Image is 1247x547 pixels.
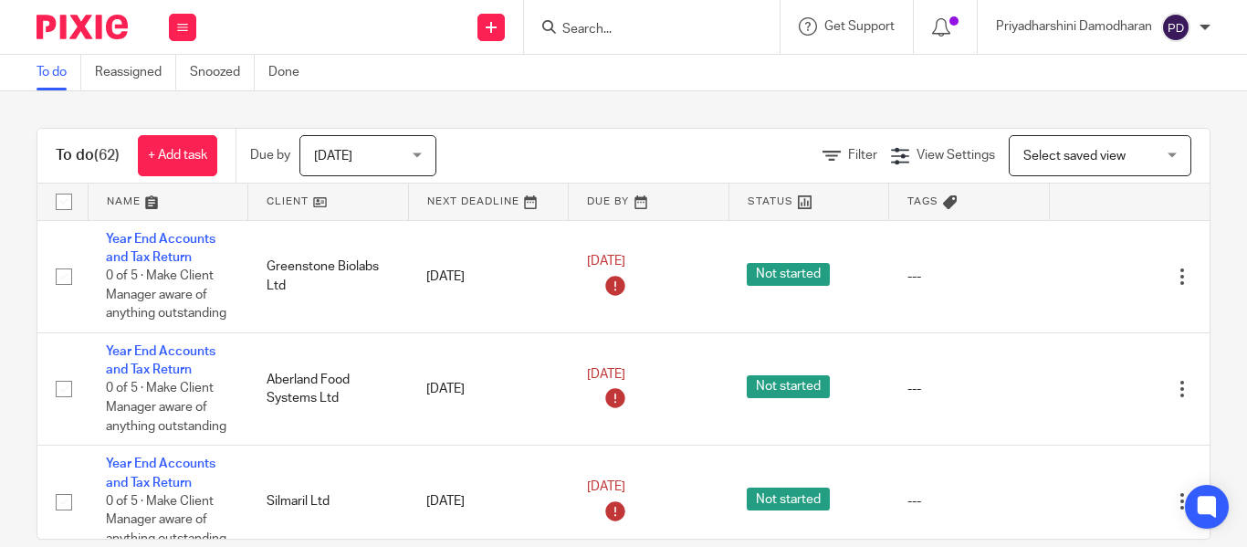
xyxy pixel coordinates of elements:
a: Reassigned [95,55,176,90]
span: 0 of 5 · Make Client Manager aware of anything outstanding [106,495,226,545]
span: Not started [747,375,830,398]
td: [DATE] [408,220,569,332]
span: Not started [747,263,830,286]
span: [DATE] [587,368,625,381]
a: Year End Accounts and Tax Return [106,458,215,489]
span: Filter [848,149,877,162]
span: Select saved view [1023,150,1126,163]
span: Not started [747,488,830,510]
span: [DATE] [587,480,625,493]
h1: To do [56,146,120,165]
a: Year End Accounts and Tax Return [106,345,215,376]
img: Pixie [37,15,128,39]
div: --- [907,268,1032,286]
span: 0 of 5 · Make Client Manager aware of anything outstanding [106,269,226,320]
td: Aberland Food Systems Ltd [248,332,409,445]
a: Done [268,55,313,90]
span: Tags [907,196,938,206]
span: 0 of 5 · Make Client Manager aware of anything outstanding [106,383,226,433]
span: Get Support [824,20,895,33]
span: View Settings [917,149,995,162]
a: To do [37,55,81,90]
input: Search [561,22,725,38]
span: (62) [94,148,120,163]
img: svg%3E [1161,13,1190,42]
td: [DATE] [408,332,569,445]
a: Year End Accounts and Tax Return [106,233,215,264]
p: Due by [250,146,290,164]
a: + Add task [138,135,217,176]
div: --- [907,380,1032,398]
td: Greenstone Biolabs Ltd [248,220,409,332]
p: Priyadharshini Damodharan [996,17,1152,36]
a: Snoozed [190,55,255,90]
span: [DATE] [314,150,352,163]
div: --- [907,492,1032,510]
span: [DATE] [587,256,625,268]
